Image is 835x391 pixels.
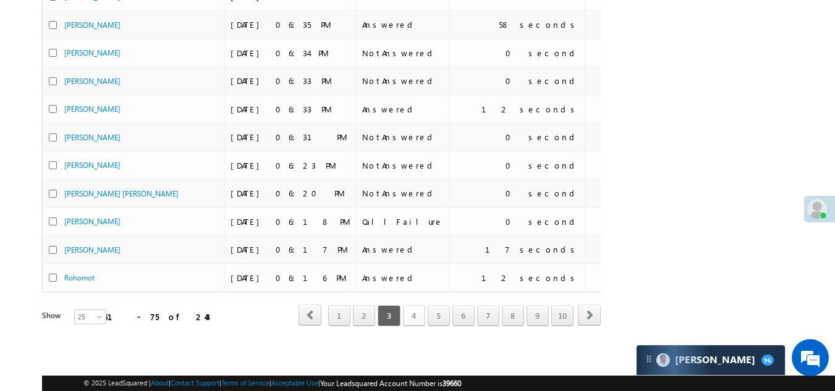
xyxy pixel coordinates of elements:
[299,305,321,326] span: prev
[644,354,654,364] img: carter-drag
[231,272,350,284] div: [DATE] 06:16 PM
[64,245,121,254] a: [PERSON_NAME]
[203,6,232,36] div: Minimize live chat window
[506,132,579,143] div: 0 second
[64,161,121,170] a: [PERSON_NAME]
[362,188,443,199] div: NotAnswered
[231,216,350,227] div: [DATE] 06:18 PM
[506,48,579,59] div: 0 second
[16,114,226,293] textarea: Type your message and hit 'Enter'
[551,305,574,326] a: 10
[578,306,601,326] a: next
[64,104,121,114] a: [PERSON_NAME]
[506,75,579,86] div: 0 second
[328,305,350,326] a: 1
[362,104,443,115] div: Answered
[171,379,219,387] a: Contact Support
[64,65,208,81] div: Chat with us now
[64,273,95,282] a: Rohomot
[578,305,601,326] span: next
[271,379,318,387] a: Acceptable Use
[362,48,443,59] div: NotAnswered
[362,216,443,227] div: CallFailure
[362,132,443,143] div: NotAnswered
[353,305,375,326] a: 2
[320,379,461,388] span: Your Leadsquared Account Number is
[42,310,64,321] div: Show
[527,305,549,326] a: 9
[506,188,579,199] div: 0 second
[636,345,786,376] div: carter-dragCarter[PERSON_NAME]96
[231,160,350,171] div: [DATE] 06:23 PM
[64,20,121,30] a: [PERSON_NAME]
[428,305,450,326] a: 5
[64,189,179,198] a: [PERSON_NAME] [PERSON_NAME]
[83,377,461,389] span: © 2025 LeadSquared | | | | |
[506,160,579,171] div: 0 second
[443,379,461,388] span: 39660
[481,272,579,284] div: 12 seconds
[64,217,121,226] a: [PERSON_NAME]
[499,19,579,30] div: 58 seconds
[221,379,269,387] a: Terms of Service
[231,104,350,115] div: [DATE] 06:33 PM
[362,272,443,284] div: Answered
[168,303,224,320] em: Start Chat
[104,309,210,324] div: 51 - 75 of 243
[506,216,579,227] div: 0 second
[64,48,121,57] a: [PERSON_NAME]
[502,305,524,326] a: 8
[299,306,321,326] a: prev
[362,244,443,255] div: Answered
[231,75,350,86] div: [DATE] 06:33 PM
[477,305,499,326] a: 7
[452,305,475,326] a: 6
[21,65,52,81] img: d_60004797649_company_0_60004797649
[481,104,579,115] div: 12 seconds
[485,244,579,255] div: 17 seconds
[378,305,401,326] span: 3
[403,305,425,326] a: 4
[231,188,350,199] div: [DATE] 06:20 PM
[64,77,121,86] a: [PERSON_NAME]
[231,48,350,59] div: [DATE] 06:34 PM
[231,132,350,143] div: [DATE] 06:31 PM
[151,379,169,387] a: About
[362,75,443,86] div: NotAnswered
[231,244,350,255] div: [DATE] 06:17 PM
[75,311,108,322] span: 25
[231,19,350,30] div: [DATE] 06:35 PM
[362,19,443,30] div: Answered
[362,160,443,171] div: NotAnswered
[74,309,106,324] a: 25
[64,133,121,142] a: [PERSON_NAME]
[761,355,774,366] span: 96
